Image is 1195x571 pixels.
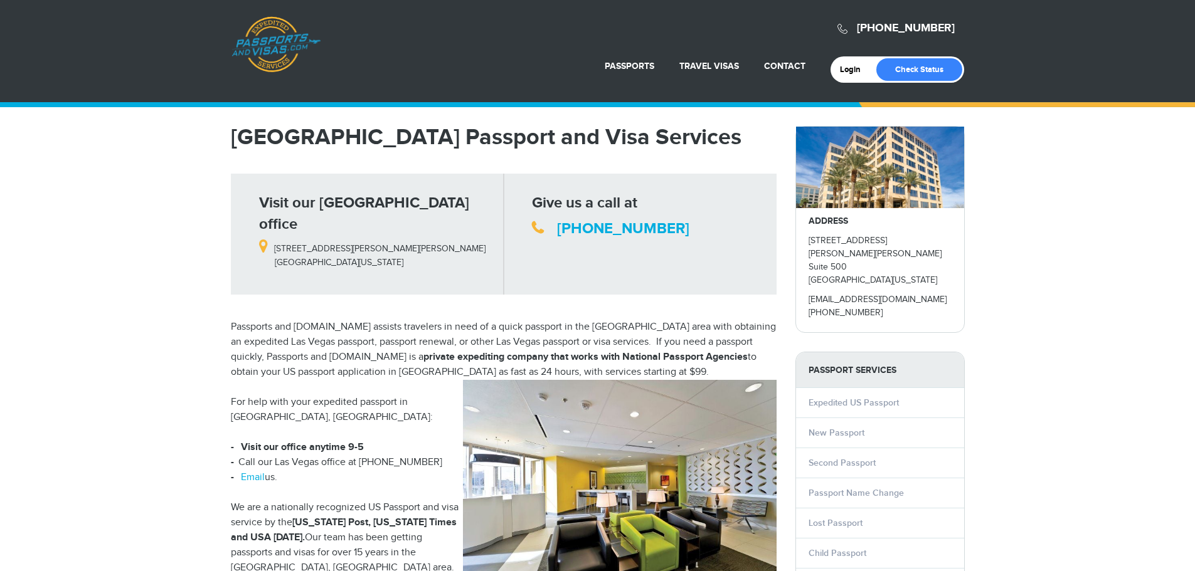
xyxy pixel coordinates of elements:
[231,516,457,543] strong: [US_STATE] Post, [US_STATE] Times and USA [DATE].
[605,61,654,71] a: Passports
[809,427,864,438] a: New Passport
[809,488,904,498] a: Passport Name Change
[423,351,748,363] strong: private expediting company that works with National Passport Agencies
[532,194,637,212] strong: Give us a call at
[809,518,863,528] a: Lost Passport
[231,16,321,73] a: Passports & [DOMAIN_NAME]
[231,470,777,485] li: us.
[809,458,876,468] a: Second Passport
[231,395,777,425] p: For help with your expedited passport in [GEOGRAPHIC_DATA], [GEOGRAPHIC_DATA]:
[259,235,494,269] p: [STREET_ADDRESS][PERSON_NAME][PERSON_NAME] [GEOGRAPHIC_DATA][US_STATE]
[809,216,848,226] strong: ADDRESS
[231,320,777,380] p: Passports and [DOMAIN_NAME] assists travelers in need of a quick passport in the [GEOGRAPHIC_DATA...
[840,65,869,75] a: Login
[557,219,689,238] a: [PHONE_NUMBER]
[809,548,866,558] a: Child Passport
[857,21,955,35] a: [PHONE_NUMBER]
[809,295,947,305] a: [EMAIL_ADDRESS][DOMAIN_NAME]
[259,194,469,233] strong: Visit our [GEOGRAPHIC_DATA] office
[796,352,964,388] strong: PASSPORT SERVICES
[241,441,364,453] strong: Visit our office anytime 9-5
[764,61,805,71] a: Contact
[231,455,777,470] li: Call our Las Vegas office at [PHONE_NUMBER]
[809,234,952,287] p: [STREET_ADDRESS][PERSON_NAME][PERSON_NAME] Suite 500 [GEOGRAPHIC_DATA][US_STATE]
[876,58,962,81] a: Check Status
[809,306,952,320] p: [PHONE_NUMBER]
[809,397,899,408] a: Expedited US Passport
[679,61,739,71] a: Travel Visas
[241,471,265,483] a: Email
[231,126,777,149] h1: [GEOGRAPHIC_DATA] Passport and Visa Services
[796,127,964,208] img: howardhughes_-_28de80_-_029b8f063c7946511503b0bb3931d518761db640.jpg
